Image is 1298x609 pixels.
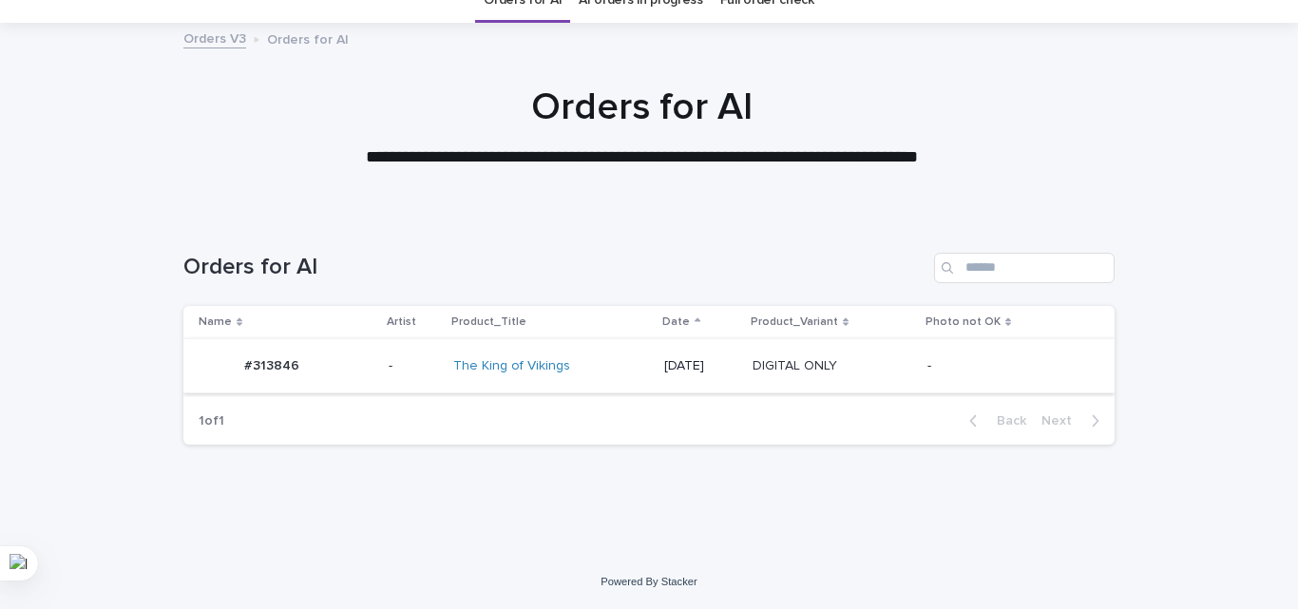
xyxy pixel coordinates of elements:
p: - [927,358,1084,374]
a: The King of Vikings [453,358,570,374]
p: Artist [387,312,416,333]
p: Product_Title [451,312,526,333]
h1: Orders for AI [177,85,1108,130]
span: Back [985,414,1026,428]
h1: Orders for AI [183,254,926,281]
p: - [389,358,439,374]
p: Date [662,312,690,333]
button: Next [1034,412,1115,429]
p: 1 of 1 [183,398,239,445]
button: Back [954,412,1034,429]
p: Orders for AI [267,28,349,48]
p: DIGITAL ONLY [753,354,841,374]
p: #313846 [244,354,303,374]
p: Product_Variant [751,312,838,333]
tr: #313846#313846 -The King of Vikings [DATE]DIGITAL ONLYDIGITAL ONLY - [183,339,1115,393]
a: Powered By Stacker [601,576,697,587]
span: Next [1041,414,1083,428]
p: Photo not OK [926,312,1001,333]
p: [DATE] [664,358,737,374]
p: Name [199,312,232,333]
input: Search [934,253,1115,283]
a: Orders V3 [183,27,246,48]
